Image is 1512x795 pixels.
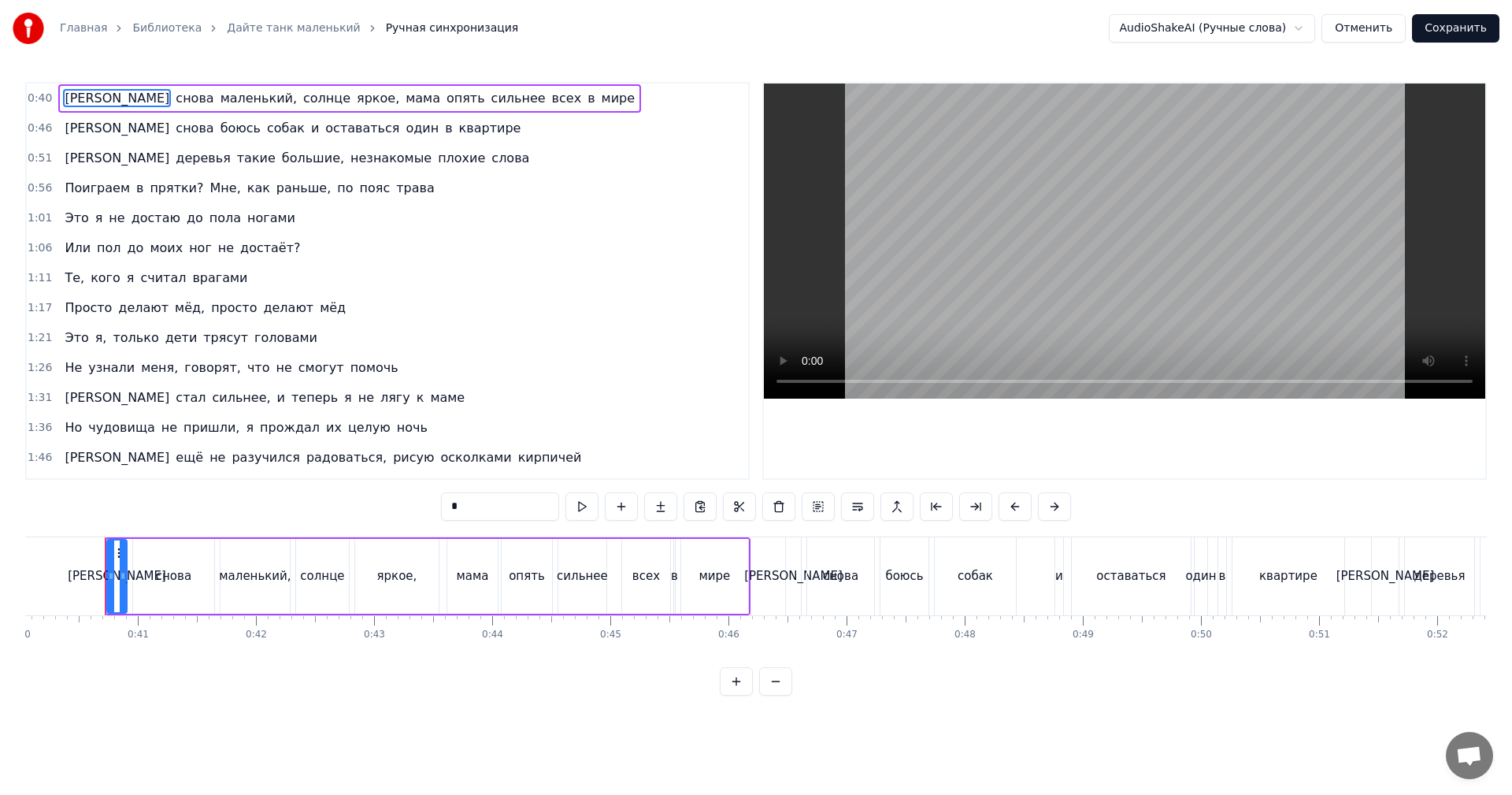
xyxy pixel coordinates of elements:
[490,149,531,167] span: слова
[253,329,319,347] span: головами
[63,269,86,287] span: Те,
[28,450,52,466] span: 1:46
[209,299,258,317] span: просто
[436,149,487,167] span: плохие
[443,119,454,137] span: в
[439,448,513,466] span: осколками
[1412,14,1499,43] button: Сохранить
[290,388,339,407] span: теперь
[164,329,199,347] span: дети
[699,567,731,585] div: мире
[217,239,235,257] span: не
[309,119,321,137] span: и
[274,358,293,377] span: не
[1309,629,1330,641] div: 0:51
[174,119,215,137] span: снова
[28,210,52,226] span: 1:01
[28,240,52,256] span: 1:06
[395,179,436,197] span: трава
[386,20,519,36] span: Ручная синхронизация
[632,567,660,585] div: всех
[148,179,205,197] span: прятки?
[28,91,52,106] span: 0:40
[239,239,302,257] span: достаёт?
[744,567,843,585] div: [PERSON_NAME]
[174,448,205,466] span: ещё
[395,418,429,437] span: ночь
[318,299,347,317] span: мёд
[28,360,52,376] span: 1:26
[404,119,440,137] span: один
[174,388,207,407] span: стал
[517,448,584,466] span: кирпичей
[297,358,346,377] span: смогут
[1096,567,1165,585] div: оставаться
[346,418,392,437] span: целую
[63,358,83,377] span: Не
[718,629,739,641] div: 0:46
[63,89,171,107] span: [PERSON_NAME]
[219,89,298,107] span: маленький,
[550,89,584,107] span: всех
[358,179,392,197] span: пояс
[836,629,858,641] div: 0:47
[28,150,52,166] span: 0:51
[94,329,109,347] span: я,
[1427,629,1448,641] div: 0:52
[391,448,435,466] span: рисую
[885,567,923,585] div: боюсь
[490,89,547,107] span: сильнее
[183,358,243,377] span: говорят,
[1446,732,1493,779] a: Открытый чат
[132,20,202,36] a: Библиотека
[445,89,487,107] span: опять
[265,119,306,137] span: собак
[63,418,83,437] span: Но
[87,358,136,377] span: узнали
[107,209,126,227] span: не
[324,119,401,137] span: оставаться
[349,358,400,377] span: помочь
[377,567,417,585] div: яркое,
[1191,629,1212,641] div: 0:50
[246,629,267,641] div: 0:42
[246,179,272,197] span: как
[9,629,31,641] div: 0:40
[173,299,206,317] span: мёд,
[1219,567,1226,585] div: в
[89,269,122,287] span: кого
[954,629,976,641] div: 0:48
[185,209,205,227] span: до
[13,13,44,44] img: youka
[482,629,503,641] div: 0:44
[68,567,166,585] div: [PERSON_NAME]
[63,329,90,347] span: Это
[148,239,184,257] span: моих
[182,418,241,437] span: пришли,
[63,388,171,407] span: [PERSON_NAME]
[60,20,518,36] nav: breadcrumb
[211,388,272,407] span: сильнее,
[117,299,170,317] span: делают
[600,89,636,107] span: мире
[95,239,122,257] span: пол
[1336,567,1435,585] div: [PERSON_NAME]
[63,119,171,137] span: [PERSON_NAME]
[219,567,291,585] div: маленький,
[246,209,297,227] span: ногами
[111,329,160,347] span: только
[63,149,171,167] span: [PERSON_NAME]
[458,119,523,137] span: квартире
[276,388,287,407] span: и
[94,209,105,227] span: я
[823,567,858,585] div: снова
[202,329,250,347] span: трясут
[258,418,321,437] span: прождал
[275,179,332,197] span: раньше,
[1321,14,1406,43] button: Отменить
[60,20,107,36] a: Главная
[28,180,52,196] span: 0:56
[355,89,401,107] span: яркое,
[349,149,433,167] span: незнакомые
[1073,629,1094,641] div: 0:49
